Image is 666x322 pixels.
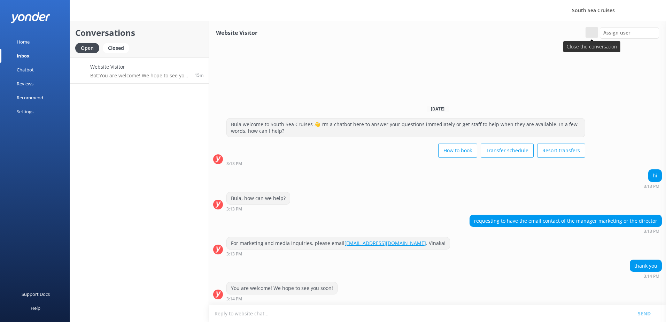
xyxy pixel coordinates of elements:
a: Closed [103,44,133,52]
p: Bot: You are welcome! We hope to see you soon! [90,72,189,79]
div: Settings [17,105,33,118]
div: Aug 28 2025 03:14pm (UTC +12:00) Pacific/Auckland [630,274,662,278]
button: Resort transfers [537,144,585,158]
h2: Conversations [75,26,203,39]
span: [DATE] [427,106,449,112]
div: Closed [103,43,129,53]
div: Aug 28 2025 03:13pm (UTC +12:00) Pacific/Auckland [226,206,290,211]
strong: 3:13 PM [644,229,659,233]
span: South Sea Cruises [572,7,615,14]
strong: 3:14 PM [644,274,659,278]
div: Open [75,43,99,53]
span: Assign user [603,29,630,37]
div: Assign User [600,27,659,38]
div: Aug 28 2025 03:13pm (UTC +12:00) Pacific/Auckland [226,161,585,166]
div: For marketing and media inquiries, please email . Vinaka! [227,237,450,249]
strong: 3:13 PM [226,207,242,211]
div: Bula, how can we help? [227,192,290,204]
div: Aug 28 2025 03:13pm (UTC +12:00) Pacific/Auckland [644,184,662,189]
button: Transfer schedule [481,144,534,158]
div: Aug 28 2025 03:14pm (UTC +12:00) Pacific/Auckland [226,296,338,301]
div: requesting to have the email contact of the manager marketing or the director [470,215,661,227]
a: Open [75,44,103,52]
div: Home [17,35,30,49]
h3: Website Visitor [216,29,257,38]
button: How to book [438,144,477,158]
div: Inbox [17,49,30,63]
div: hi [649,170,661,182]
strong: 3:13 PM [226,252,242,256]
strong: 3:13 PM [226,162,242,166]
div: Support Docs [22,287,50,301]
a: [EMAIL_ADDRESS][DOMAIN_NAME] [344,240,426,246]
strong: 3:13 PM [644,184,659,189]
div: Aug 28 2025 03:13pm (UTC +12:00) Pacific/Auckland [226,251,450,256]
div: Reviews [17,77,33,91]
div: Recommend [17,91,43,105]
div: thank you [630,260,661,272]
div: Help [31,301,40,315]
img: yonder-white-logo.png [10,12,51,23]
div: Chatbot [17,63,34,77]
div: Bula welcome to South Sea Cruises 👋 I'm a chatbot here to answer your questions immediately or ge... [227,118,585,137]
strong: 3:14 PM [226,297,242,301]
span: Aug 28 2025 03:14pm (UTC +12:00) Pacific/Auckland [195,72,203,78]
div: Aug 28 2025 03:13pm (UTC +12:00) Pacific/Auckland [470,229,662,233]
h4: Website Visitor [90,63,189,71]
div: You are welcome! We hope to see you soon! [227,282,337,294]
a: Website VisitorBot:You are welcome! We hope to see you soon!15m [70,58,209,84]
